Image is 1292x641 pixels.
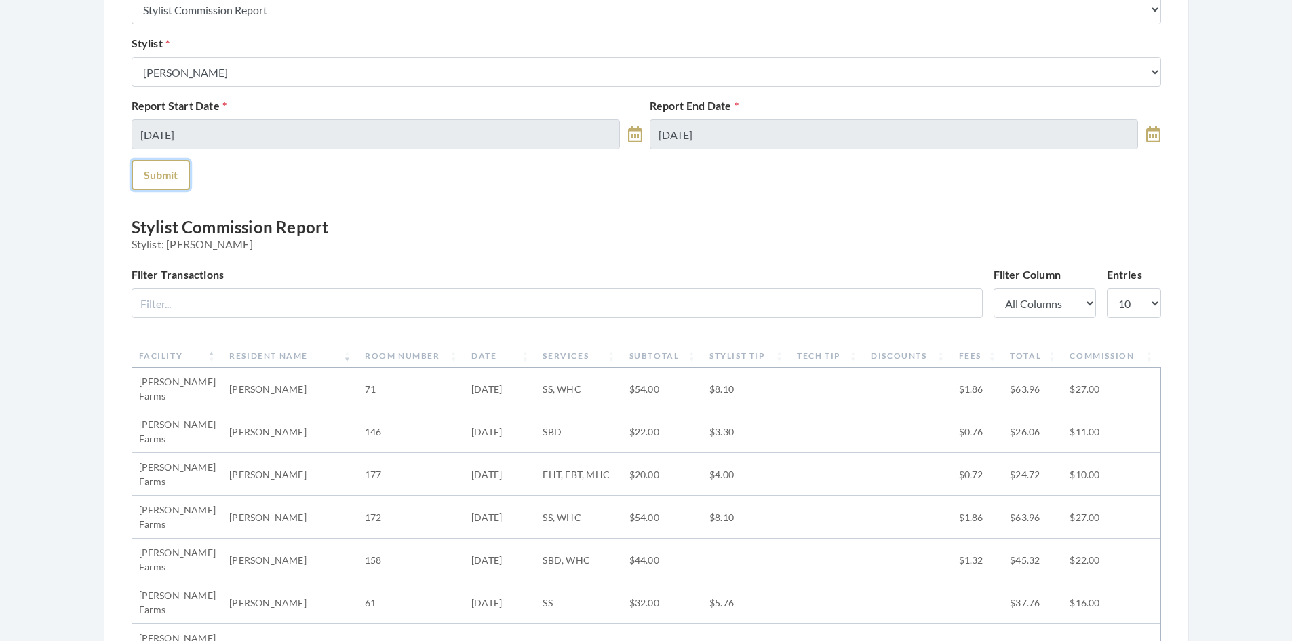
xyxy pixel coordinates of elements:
[358,368,465,410] td: 71
[465,496,536,539] td: [DATE]
[952,345,1004,368] th: Fees: activate to sort column ascending
[623,496,703,539] td: $54.00
[1063,581,1160,624] td: $16.00
[650,98,739,114] label: Report End Date
[703,581,790,624] td: $5.76
[132,267,224,283] label: Filter Transactions
[703,496,790,539] td: $8.10
[132,453,223,496] td: [PERSON_NAME] Farms
[465,539,536,581] td: [DATE]
[650,119,1139,149] input: Select Date
[1107,267,1142,283] label: Entries
[132,119,621,149] input: Select Date
[132,496,223,539] td: [PERSON_NAME] Farms
[358,410,465,453] td: 146
[536,368,622,410] td: SS, WHC
[703,453,790,496] td: $4.00
[994,267,1061,283] label: Filter Column
[1003,453,1063,496] td: $24.72
[1003,581,1063,624] td: $37.76
[1063,345,1160,368] th: Commission: activate to sort column ascending
[1063,368,1160,410] td: $27.00
[864,345,952,368] th: Discounts: activate to sort column ascending
[1063,496,1160,539] td: $27.00
[703,368,790,410] td: $8.10
[132,218,1161,250] h3: Stylist Commission Report
[358,496,465,539] td: 172
[623,345,703,368] th: Subtotal: activate to sort column ascending
[536,581,622,624] td: SS
[358,539,465,581] td: 158
[1003,496,1063,539] td: $63.96
[132,368,223,410] td: [PERSON_NAME] Farms
[1003,368,1063,410] td: $63.96
[536,410,622,453] td: SBD
[1003,539,1063,581] td: $45.32
[536,496,622,539] td: SS, WHC
[132,35,170,52] label: Stylist
[623,581,703,624] td: $32.00
[623,539,703,581] td: $44.00
[132,288,983,318] input: Filter...
[465,581,536,624] td: [DATE]
[952,410,1004,453] td: $0.76
[358,453,465,496] td: 177
[536,539,622,581] td: SBD, WHC
[1063,539,1160,581] td: $22.00
[465,345,536,368] th: Date: activate to sort column ascending
[465,453,536,496] td: [DATE]
[1063,410,1160,453] td: $11.00
[952,496,1004,539] td: $1.86
[790,345,864,368] th: Tech Tip: activate to sort column ascending
[952,368,1004,410] td: $1.86
[132,345,223,368] th: Facility: activate to sort column descending
[358,581,465,624] td: 61
[1003,410,1063,453] td: $26.06
[465,410,536,453] td: [DATE]
[703,345,790,368] th: Stylist Tip: activate to sort column ascending
[222,581,358,624] td: [PERSON_NAME]
[536,345,622,368] th: Services: activate to sort column ascending
[623,368,703,410] td: $54.00
[628,119,642,149] a: toggle
[1146,119,1160,149] a: toggle
[222,368,358,410] td: [PERSON_NAME]
[358,345,465,368] th: Room Number: activate to sort column ascending
[465,368,536,410] td: [DATE]
[952,539,1004,581] td: $1.32
[1063,453,1160,496] td: $10.00
[132,581,223,624] td: [PERSON_NAME] Farms
[132,410,223,453] td: [PERSON_NAME] Farms
[703,410,790,453] td: $3.30
[222,345,358,368] th: Resident Name: activate to sort column ascending
[952,453,1004,496] td: $0.72
[623,410,703,453] td: $22.00
[132,160,190,190] button: Submit
[222,539,358,581] td: [PERSON_NAME]
[132,98,227,114] label: Report Start Date
[536,453,622,496] td: EHT, EBT, MHC
[222,410,358,453] td: [PERSON_NAME]
[222,496,358,539] td: [PERSON_NAME]
[132,539,223,581] td: [PERSON_NAME] Farms
[222,453,358,496] td: [PERSON_NAME]
[1003,345,1063,368] th: Total: activate to sort column ascending
[623,453,703,496] td: $20.00
[132,237,1161,250] span: Stylist: [PERSON_NAME]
